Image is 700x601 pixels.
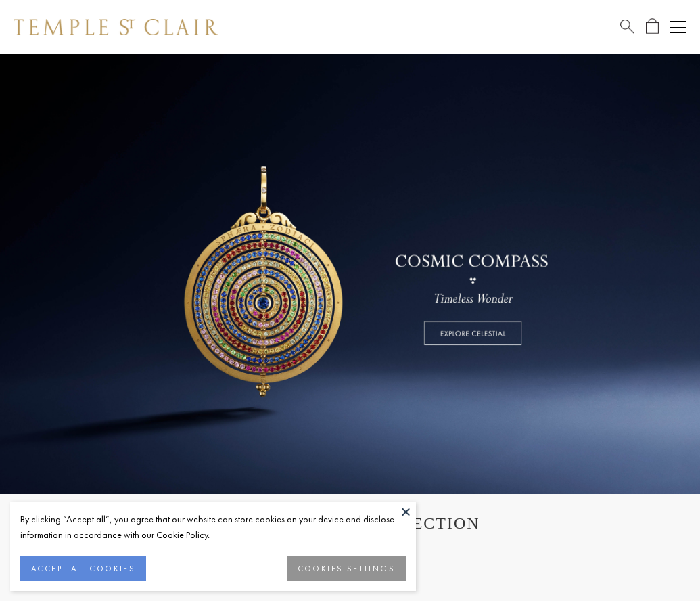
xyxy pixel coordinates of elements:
button: ACCEPT ALL COOKIES [20,556,146,581]
div: By clicking “Accept all”, you agree that our website can store cookies on your device and disclos... [20,512,406,543]
img: Temple St. Clair [14,19,218,35]
a: Search [620,18,634,35]
a: Open Shopping Bag [646,18,659,35]
button: COOKIES SETTINGS [287,556,406,581]
button: Open navigation [670,19,686,35]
